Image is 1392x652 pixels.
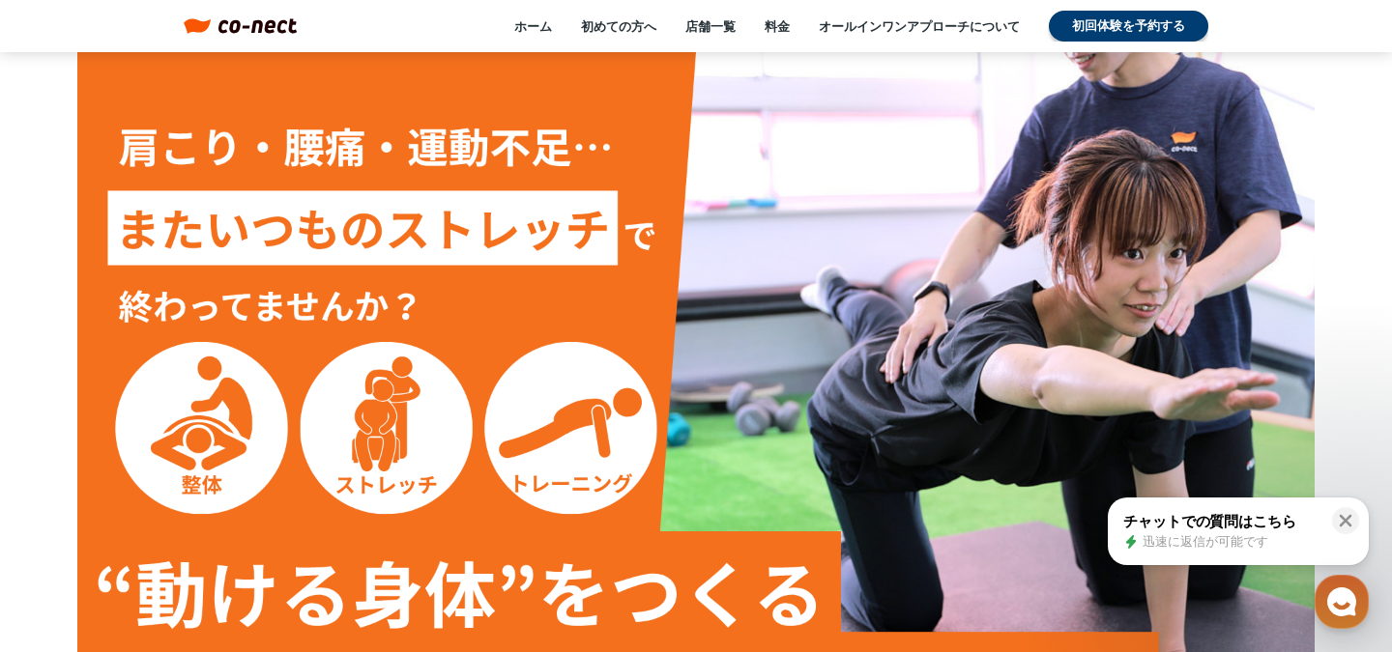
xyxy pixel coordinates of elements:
a: 店舗一覧 [685,17,736,35]
a: オールインワンアプローチについて [819,17,1020,35]
a: 初回体験を予約する [1049,11,1208,42]
a: ホーム [514,17,552,35]
a: 料金 [765,17,790,35]
a: 初めての方へ [581,17,656,35]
